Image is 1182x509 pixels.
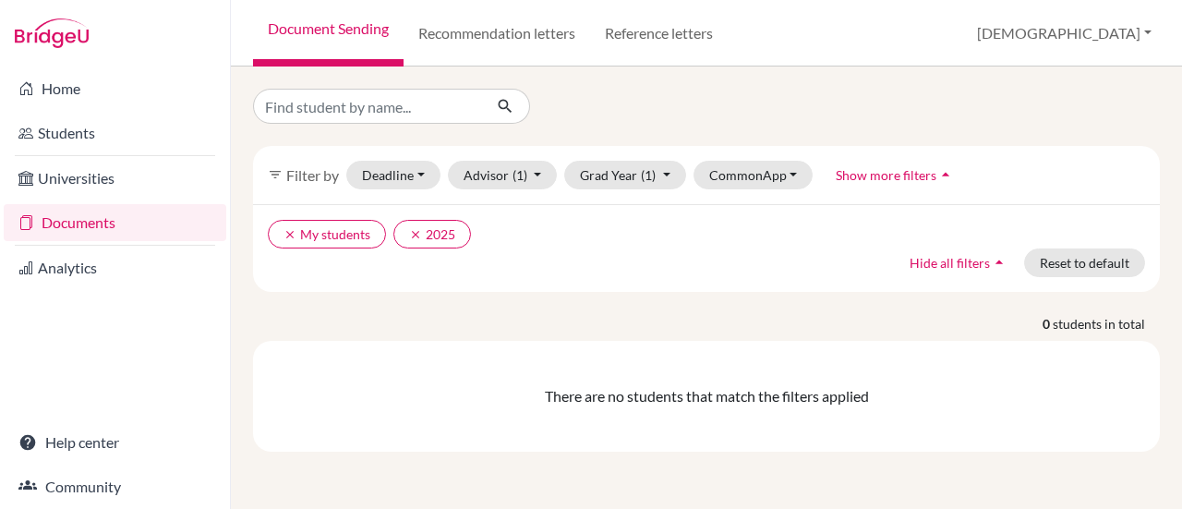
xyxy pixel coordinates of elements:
[969,16,1160,51] button: [DEMOGRAPHIC_DATA]
[1043,314,1053,333] strong: 0
[894,248,1024,277] button: Hide all filtersarrow_drop_up
[836,167,936,183] span: Show more filters
[4,204,226,241] a: Documents
[513,167,527,183] span: (1)
[260,385,1152,407] div: There are no students that match the filters applied
[694,161,814,189] button: CommonApp
[564,161,686,189] button: Grad Year(1)
[448,161,558,189] button: Advisor(1)
[268,167,283,182] i: filter_list
[910,255,990,271] span: Hide all filters
[641,167,656,183] span: (1)
[4,249,226,286] a: Analytics
[346,161,440,189] button: Deadline
[268,220,386,248] button: clearMy students
[936,165,955,184] i: arrow_drop_up
[4,468,226,505] a: Community
[4,424,226,461] a: Help center
[4,70,226,107] a: Home
[393,220,471,248] button: clear2025
[409,228,422,241] i: clear
[253,89,482,124] input: Find student by name...
[990,253,1008,272] i: arrow_drop_up
[820,161,971,189] button: Show more filtersarrow_drop_up
[286,166,339,184] span: Filter by
[1024,248,1145,277] button: Reset to default
[15,18,89,48] img: Bridge-U
[4,160,226,197] a: Universities
[1053,314,1160,333] span: students in total
[4,115,226,151] a: Students
[283,228,296,241] i: clear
